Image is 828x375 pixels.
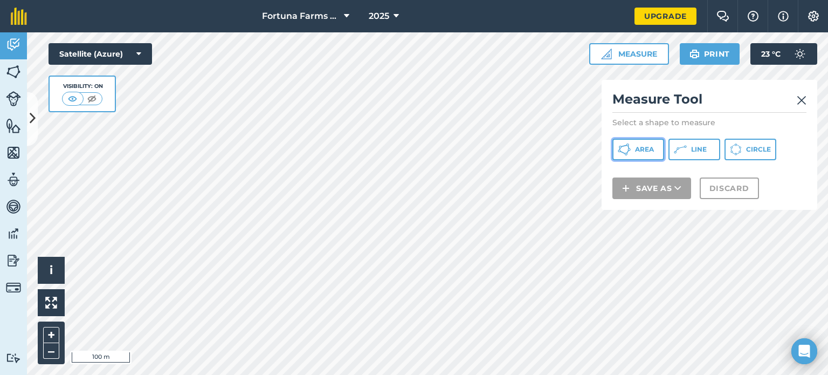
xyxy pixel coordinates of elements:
[747,11,760,22] img: A question mark icon
[612,117,806,128] p: Select a shape to measure
[49,43,152,65] button: Satellite (Azure)
[807,11,820,22] img: A cog icon
[797,94,806,107] img: svg+xml;base64,PHN2ZyB4bWxucz0iaHR0cDovL3d3dy53My5vcmcvMjAwMC9zdmciIHdpZHRoPSIyMiIgaGVpZ2h0PSIzMC...
[668,139,720,160] button: Line
[6,91,21,106] img: svg+xml;base64,PD94bWwgdmVyc2lvbj0iMS4wIiBlbmNvZGluZz0idXRmLTgiPz4KPCEtLSBHZW5lcmF0b3I6IEFkb2JlIE...
[791,338,817,364] div: Open Intercom Messenger
[691,145,707,154] span: Line
[66,93,79,104] img: svg+xml;base64,PHN2ZyB4bWxucz0iaHR0cDovL3d3dy53My5vcmcvMjAwMC9zdmciIHdpZHRoPSI1MCIgaGVpZ2h0PSI0MC...
[716,11,729,22] img: Two speech bubbles overlapping with the left bubble in the forefront
[6,226,21,242] img: svg+xml;base64,PD94bWwgdmVyc2lvbj0iMS4wIiBlbmNvZGluZz0idXRmLTgiPz4KPCEtLSBHZW5lcmF0b3I6IEFkb2JlIE...
[369,10,389,23] span: 2025
[601,49,612,59] img: Ruler icon
[680,43,740,65] button: Print
[689,47,700,60] img: svg+xml;base64,PHN2ZyB4bWxucz0iaHR0cDovL3d3dy53My5vcmcvMjAwMC9zdmciIHdpZHRoPSIxOSIgaGVpZ2h0PSIyNC...
[750,43,817,65] button: 23 °C
[43,327,59,343] button: +
[45,297,57,309] img: Four arrows, one pointing top left, one top right, one bottom right and the last bottom left
[6,37,21,53] img: svg+xml;base64,PD94bWwgdmVyc2lvbj0iMS4wIiBlbmNvZGluZz0idXRmLTgiPz4KPCEtLSBHZW5lcmF0b3I6IEFkb2JlIE...
[6,280,21,295] img: svg+xml;base64,PD94bWwgdmVyc2lvbj0iMS4wIiBlbmNvZGluZz0idXRmLTgiPz4KPCEtLSBHZW5lcmF0b3I6IEFkb2JlIE...
[778,10,789,23] img: svg+xml;base64,PHN2ZyB4bWxucz0iaHR0cDovL3d3dy53My5vcmcvMjAwMC9zdmciIHdpZHRoPSIxNyIgaGVpZ2h0PSIxNy...
[85,93,99,104] img: svg+xml;base64,PHN2ZyB4bWxucz0iaHR0cDovL3d3dy53My5vcmcvMjAwMC9zdmciIHdpZHRoPSI1MCIgaGVpZ2h0PSI0MC...
[761,43,781,65] span: 23 ° C
[6,118,21,134] img: svg+xml;base64,PHN2ZyB4bWxucz0iaHR0cDovL3d3dy53My5vcmcvMjAwMC9zdmciIHdpZHRoPSI1NiIgaGVpZ2h0PSI2MC...
[38,257,65,284] button: i
[50,263,53,277] span: i
[746,145,771,154] span: Circle
[724,139,776,160] button: Circle
[612,178,691,199] button: Save as
[6,253,21,269] img: svg+xml;base64,PD94bWwgdmVyc2lvbj0iMS4wIiBlbmNvZGluZz0idXRmLTgiPz4KPCEtLSBHZW5lcmF0b3I6IEFkb2JlIE...
[622,182,630,195] img: svg+xml;base64,PHN2ZyB4bWxucz0iaHR0cDovL3d3dy53My5vcmcvMjAwMC9zdmciIHdpZHRoPSIxNCIgaGVpZ2h0PSIyNC...
[6,145,21,161] img: svg+xml;base64,PHN2ZyB4bWxucz0iaHR0cDovL3d3dy53My5vcmcvMjAwMC9zdmciIHdpZHRoPSI1NiIgaGVpZ2h0PSI2MC...
[789,43,811,65] img: svg+xml;base64,PD94bWwgdmVyc2lvbj0iMS4wIiBlbmNvZGluZz0idXRmLTgiPz4KPCEtLSBHZW5lcmF0b3I6IEFkb2JlIE...
[700,178,759,199] button: Discard
[6,353,21,363] img: svg+xml;base64,PD94bWwgdmVyc2lvbj0iMS4wIiBlbmNvZGluZz0idXRmLTgiPz4KPCEtLSBHZW5lcmF0b3I6IEFkb2JlIE...
[612,139,664,160] button: Area
[612,91,806,113] h2: Measure Tool
[634,8,696,25] a: Upgrade
[635,145,654,154] span: Area
[262,10,340,23] span: Fortuna Farms Ltd
[6,172,21,188] img: svg+xml;base64,PD94bWwgdmVyc2lvbj0iMS4wIiBlbmNvZGluZz0idXRmLTgiPz4KPCEtLSBHZW5lcmF0b3I6IEFkb2JlIE...
[6,199,21,215] img: svg+xml;base64,PD94bWwgdmVyc2lvbj0iMS4wIiBlbmNvZGluZz0idXRmLTgiPz4KPCEtLSBHZW5lcmF0b3I6IEFkb2JlIE...
[11,8,27,25] img: fieldmargin Logo
[6,64,21,80] img: svg+xml;base64,PHN2ZyB4bWxucz0iaHR0cDovL3d3dy53My5vcmcvMjAwMC9zdmciIHdpZHRoPSI1NiIgaGVpZ2h0PSI2MC...
[589,43,669,65] button: Measure
[62,82,103,91] div: Visibility: On
[43,343,59,359] button: –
